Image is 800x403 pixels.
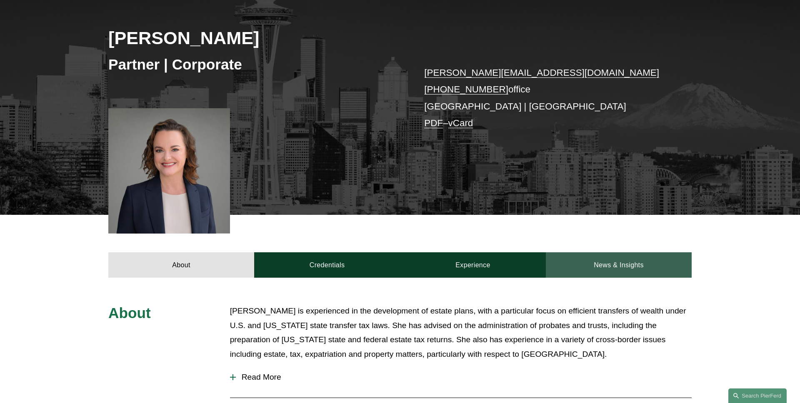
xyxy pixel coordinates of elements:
[546,252,692,277] a: News & Insights
[108,55,400,74] h3: Partner | Corporate
[400,252,546,277] a: Experience
[236,373,692,382] span: Read More
[728,388,787,403] a: Search this site
[424,65,667,132] p: office [GEOGRAPHIC_DATA] | [GEOGRAPHIC_DATA] –
[108,305,151,321] span: About
[448,118,473,128] a: vCard
[108,252,254,277] a: About
[424,84,508,95] a: [PHONE_NUMBER]
[254,252,400,277] a: Credentials
[108,27,400,49] h2: [PERSON_NAME]
[424,67,659,78] a: [PERSON_NAME][EMAIL_ADDRESS][DOMAIN_NAME]
[424,118,443,128] a: PDF
[230,366,692,388] button: Read More
[230,304,692,361] p: [PERSON_NAME] is experienced in the development of estate plans, with a particular focus on effic...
